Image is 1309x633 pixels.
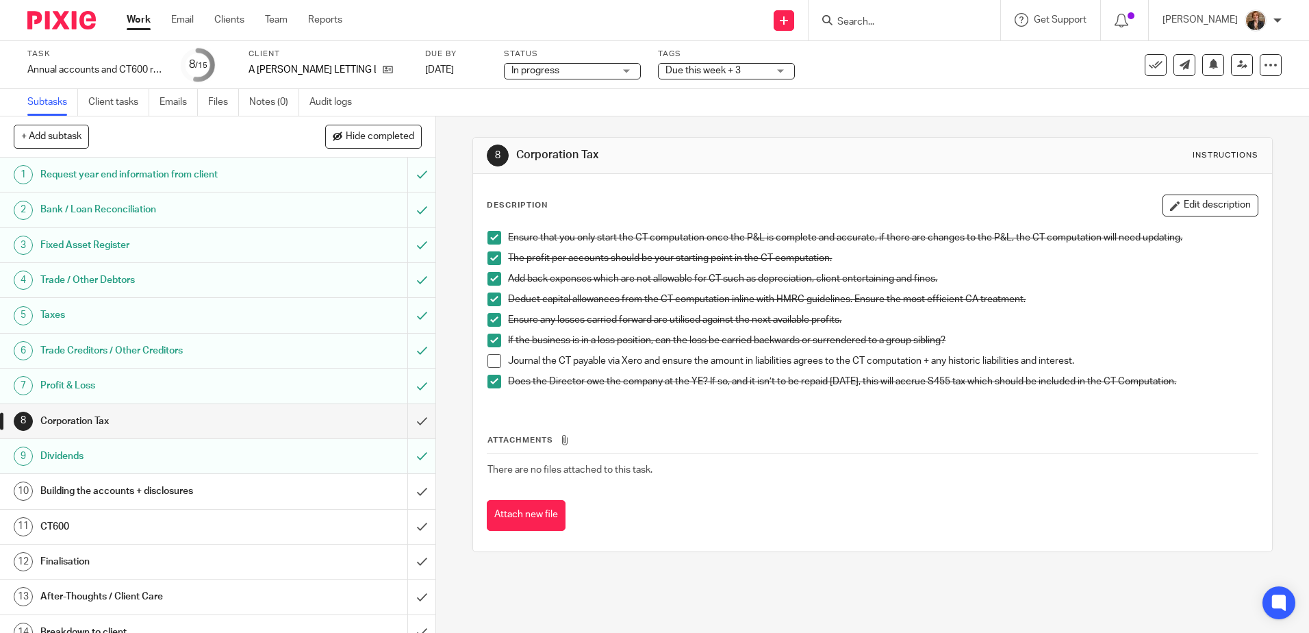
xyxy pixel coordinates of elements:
[508,375,1257,388] p: Does the Director owe the company at the YE? If so, and it isn’t to be repaid [DATE], this will a...
[189,57,207,73] div: 8
[40,375,276,396] h1: Profit & Loss
[425,65,454,75] span: [DATE]
[249,89,299,116] a: Notes (0)
[508,272,1257,286] p: Add back expenses which are not allowable for CT such as depreciation, client entertaining and fi...
[14,376,33,395] div: 7
[14,201,33,220] div: 2
[14,482,33,501] div: 10
[40,446,276,467] h1: Dividends
[516,148,902,162] h1: Corporation Tax
[40,199,276,220] h1: Bank / Loan Reconciliation
[171,13,194,27] a: Email
[487,145,509,166] div: 8
[14,236,33,255] div: 3
[508,231,1257,245] p: Ensure that you only start the CT computation once the P&L is complete and accurate, if there are...
[487,465,652,475] span: There are no files attached to this task.
[40,164,276,185] h1: Request year end information from client
[308,13,342,27] a: Reports
[665,66,741,75] span: Due this week + 3
[208,89,239,116] a: Files
[14,306,33,325] div: 5
[346,132,414,142] span: Hide completed
[511,66,559,75] span: In progress
[14,517,33,536] div: 11
[40,235,276,256] h1: Fixed Asset Register
[504,49,641,60] label: Status
[487,500,565,531] button: Attach new file
[325,125,422,148] button: Hide completed
[40,340,276,361] h1: Trade Creditors / Other Creditors
[836,16,959,29] input: Search
[195,62,207,69] small: /15
[40,517,276,537] h1: CT600
[40,305,276,325] h1: Taxes
[27,49,164,60] label: Task
[14,165,33,184] div: 1
[214,13,244,27] a: Clients
[40,551,276,572] h1: Finalisation
[487,200,548,211] p: Description
[127,13,151,27] a: Work
[309,89,362,116] a: Audit logs
[40,411,276,432] h1: Corporation Tax
[425,49,487,60] label: Due by
[1193,150,1258,161] div: Instructions
[265,13,288,27] a: Team
[14,125,89,148] button: + Add subtask
[508,313,1257,327] p: Ensure any losses carried forward are utilised against the next available profits.
[1245,10,1267,32] img: WhatsApp%20Image%202025-04-23%20at%2010.20.30_16e186ec.jpg
[14,552,33,571] div: 12
[1034,15,1086,25] span: Get Support
[88,89,149,116] a: Client tasks
[487,436,553,444] span: Attachments
[658,49,795,60] label: Tags
[14,447,33,466] div: 9
[508,293,1257,306] p: Deduct capital allowances from the CT computation inline with HMRC guidelines. Ensure the most ef...
[1162,13,1238,27] p: [PERSON_NAME]
[14,341,33,360] div: 6
[40,586,276,607] h1: After-Thoughts / Client Care
[14,271,33,290] div: 4
[249,49,408,60] label: Client
[40,481,276,501] h1: Building the accounts + disclosures
[249,63,376,77] p: A [PERSON_NAME] LETTING LTD
[14,412,33,431] div: 8
[27,11,96,29] img: Pixie
[27,63,164,77] div: Annual accounts and CT600 return
[508,354,1257,368] p: Journal the CT payable via Xero and ensure the amount in liabilities agrees to the CT computation...
[508,334,1257,347] p: If the business is in a loss position, can the loss be carried backwards or surrendered to a grou...
[40,270,276,290] h1: Trade / Other Debtors
[160,89,198,116] a: Emails
[1162,195,1258,216] button: Edit description
[14,587,33,606] div: 13
[27,89,78,116] a: Subtasks
[508,251,1257,265] p: The profit per accounts should be your starting point in the CT computation.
